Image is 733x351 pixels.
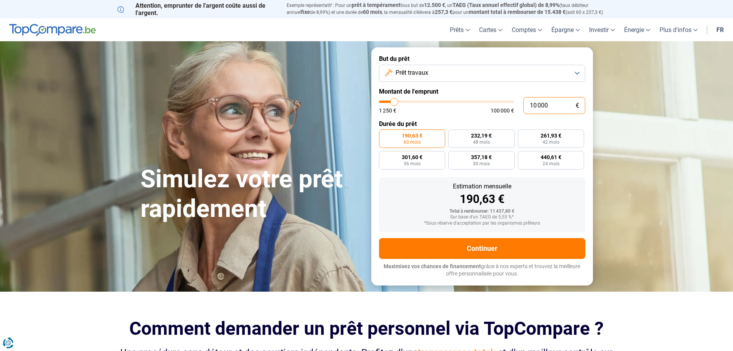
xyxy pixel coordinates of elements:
button: Prêt travaux [379,65,585,82]
a: Investir [584,18,619,41]
p: Exemple représentatif : Pour un tous but de , un (taux débiteur annuel de 8,99%) et une durée de ... [287,2,616,16]
span: 301,60 € [402,155,422,160]
span: TAEG (Taux annuel effectif global) de 8,99% [452,2,559,8]
a: fr [712,18,728,41]
span: prêt à tempérament [352,2,401,8]
span: 232,19 € [471,133,492,138]
button: Continuer [379,238,585,259]
h2: Comment demander un prêt personnel via TopCompare ? [117,318,616,339]
span: 60 mois [363,9,382,15]
span: 440,61 € [541,155,561,160]
a: Prêts [445,18,474,41]
span: 261,93 € [541,133,561,138]
label: Durée du prêt [379,120,585,128]
span: 357,18 € [471,155,492,160]
span: fixe [301,9,310,15]
img: TopCompare [9,24,96,36]
span: montant total à rembourser de 15.438 € [469,9,566,15]
div: *Sous réserve d'acceptation par les organismes prêteurs [385,221,579,226]
span: 36 mois [404,161,421,166]
span: 12.500 € [424,2,445,8]
p: Attention, emprunter de l'argent coûte aussi de l'argent. [117,2,277,17]
a: Comptes [507,18,547,41]
span: Maximisez vos chances de financement [384,263,481,269]
span: 100 000 € [491,108,514,113]
h1: Simulez votre prêt rapidement [140,165,362,224]
p: grâce à nos experts et trouvez la meilleure offre personnalisée pour vous. [379,263,585,278]
div: Total à rembourser: 11 437,80 € [385,209,579,214]
span: € [576,102,579,109]
span: 48 mois [473,140,490,144]
span: 257,3 € [435,9,452,15]
label: But du prêt [379,55,585,62]
div: Estimation mensuelle [385,183,579,190]
div: 190,63 € [385,193,579,205]
span: 190,63 € [402,133,422,138]
span: 24 mois [543,161,559,166]
a: Énergie [619,18,655,41]
div: Sur base d'un TAEG de 5,55 %* [385,215,579,220]
a: Cartes [474,18,507,41]
span: Prêt travaux [396,69,428,77]
span: 60 mois [404,140,421,144]
span: 30 mois [473,161,490,166]
a: Plus d'infos [655,18,702,41]
span: 1 250 € [379,108,396,113]
label: Montant de l'emprunt [379,88,585,95]
a: Épargne [547,18,584,41]
span: 42 mois [543,140,559,144]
